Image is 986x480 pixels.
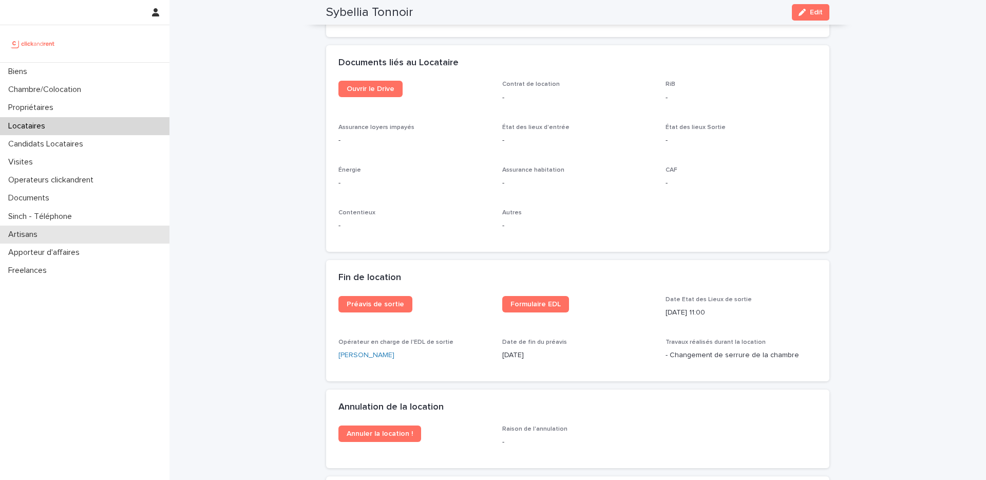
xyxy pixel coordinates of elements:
[502,167,564,173] span: Assurance habitation
[502,81,560,87] span: Contrat de location
[338,178,490,189] p: -
[502,135,654,146] p: -
[666,167,677,173] span: CAF
[4,139,91,149] p: Candidats Locataires
[502,296,569,312] a: Formulaire EDL
[4,85,89,95] p: Chambre/Colocation
[502,426,567,432] span: Raison de l'annulation
[4,175,102,185] p: Operateurs clickandrent
[8,33,58,54] img: UCB0brd3T0yccxBKYDjQ
[338,81,403,97] a: Ouvrir le Drive
[666,81,675,87] span: RiB
[347,85,394,93] span: Ouvrir le Drive
[4,103,62,113] p: Propriétaires
[4,193,58,203] p: Documents
[4,248,88,257] p: Apporteur d'affaires
[347,301,404,308] span: Préavis de sortie
[338,296,412,312] a: Préavis de sortie
[338,135,490,146] p: -
[338,426,421,442] a: Annuler la location !
[338,272,401,284] h2: Fin de location
[338,402,444,413] h2: Annulation de la location
[666,350,817,361] p: - Changement de serrure de la chambre
[338,350,394,361] a: [PERSON_NAME]
[810,9,823,16] span: Edit
[338,58,459,69] h2: Documents liés au Locataire
[502,93,654,103] p: -
[666,178,817,189] p: -
[502,124,570,131] span: État des lieux d'entrée
[347,430,413,437] span: Annuler la location !
[4,212,80,221] p: Sinch - Téléphone
[666,135,817,146] p: -
[338,210,375,216] span: Contentieux
[666,307,817,318] p: [DATE] 11:00
[338,220,490,231] p: -
[666,93,817,103] p: -
[338,124,414,131] span: Assurance loyers impayés
[666,297,752,303] span: Date Etat des Lieux de sortie
[338,167,361,173] span: Énergie
[4,67,35,77] p: Biens
[510,301,561,308] span: Formulaire EDL
[502,339,567,345] span: Date de fin du préavis
[326,5,413,20] h2: Sybellia Tonnoir
[502,437,654,448] p: -
[792,4,829,21] button: Edit
[666,339,766,345] span: Travaux réalisés durant la location
[502,178,654,189] p: -
[4,230,46,239] p: Artisans
[502,210,522,216] span: Autres
[4,266,55,275] p: Freelances
[4,121,53,131] p: Locataires
[502,350,654,361] p: [DATE]
[666,124,726,131] span: État des lieux Sortie
[502,220,654,231] p: -
[4,157,41,167] p: Visites
[338,339,453,345] span: Opérateur en charge de l'EDL de sortie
